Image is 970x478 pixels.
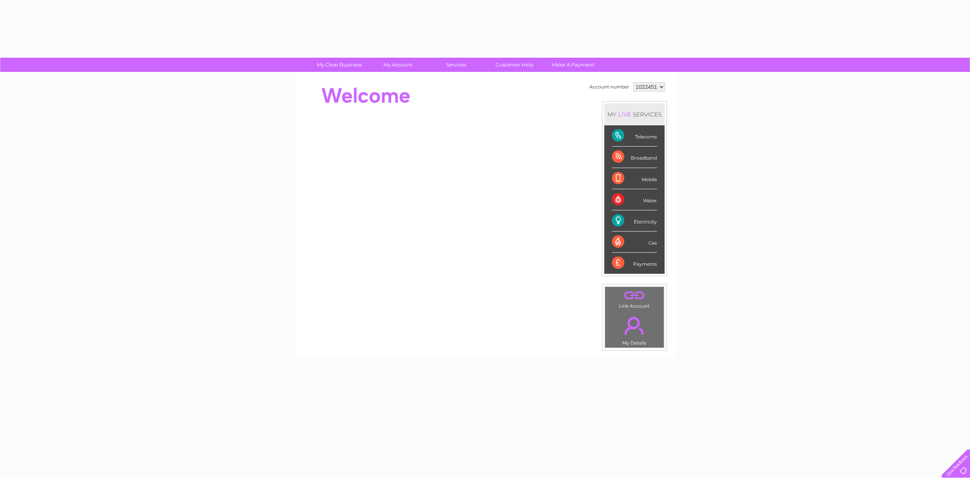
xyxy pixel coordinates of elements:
[366,58,429,72] a: My Account
[612,125,657,147] div: Telecoms
[612,253,657,273] div: Payments
[424,58,488,72] a: Services
[612,232,657,253] div: Gas
[607,312,662,339] a: .
[604,103,665,125] div: MY SERVICES
[605,286,664,311] td: Link Account
[605,310,664,348] td: My Details
[617,111,633,118] div: LIVE
[541,58,605,72] a: Make A Payment
[612,168,657,189] div: Mobile
[308,58,371,72] a: My Clear Business
[612,210,657,232] div: Electricity
[607,289,662,302] a: .
[587,80,631,93] td: Account number
[612,147,657,168] div: Broadband
[612,189,657,210] div: Water
[483,58,546,72] a: Customer Help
